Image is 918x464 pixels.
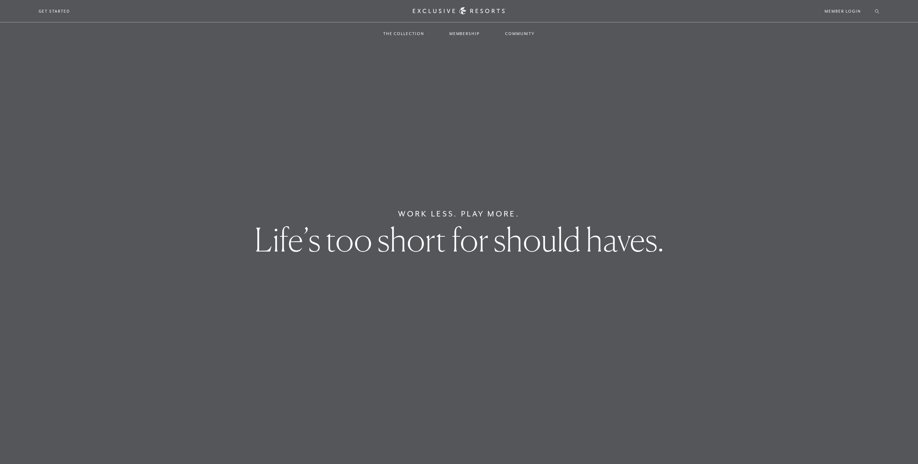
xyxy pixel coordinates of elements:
a: The Collection [376,23,431,44]
h6: Work Less. Play More. [398,208,520,220]
a: Membership [442,23,487,44]
a: Get Started [39,8,70,14]
h1: Life’s too short for should haves. [254,223,664,256]
a: Community [498,23,542,44]
a: Member Login [825,8,860,14]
